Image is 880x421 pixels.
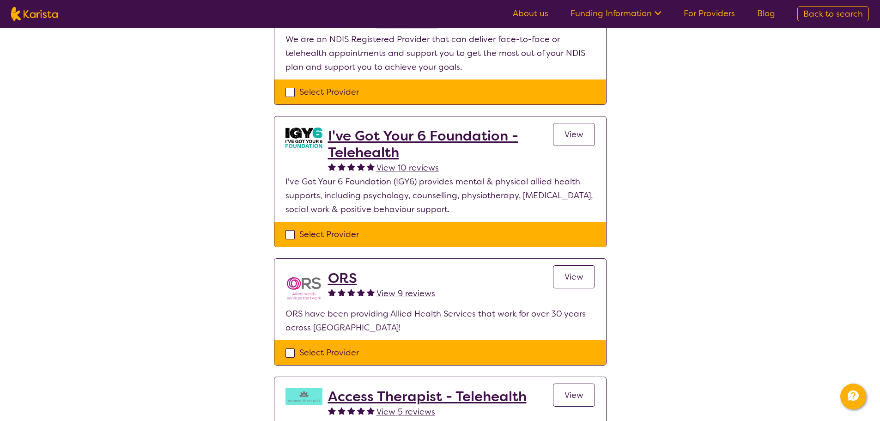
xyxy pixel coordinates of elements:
img: fullstar [357,288,365,296]
img: fullstar [347,407,355,415]
span: View 9 reviews [376,288,435,299]
img: aw0qclyvxjfem2oefjis.jpg [285,128,322,148]
img: fullstar [338,288,346,296]
p: We are an NDIS Registered Provider that can deliver face-to-face or telehealth appointments and s... [285,32,595,74]
a: Back to search [797,6,869,21]
a: View [553,384,595,407]
span: View 5 reviews [376,406,435,417]
a: View [553,123,595,146]
img: fullstar [367,163,375,171]
a: For Providers [684,8,735,19]
p: ORS have been providing Allied Health Services that work for over 30 years across [GEOGRAPHIC_DATA]! [285,307,595,335]
a: View [553,265,595,288]
p: I've Got Your 6 Foundation (IGY6) provides mental & physical allied health supports, including ps... [285,175,595,216]
button: Channel Menu [840,384,866,409]
img: fullstar [367,288,375,296]
img: fullstar [338,163,346,171]
img: fullstar [347,163,355,171]
img: fullstar [347,288,355,296]
a: ORS [328,270,435,287]
img: fullstar [357,407,365,415]
a: Funding Information [570,8,662,19]
img: fullstar [367,407,375,415]
img: fullstar [338,407,346,415]
img: Karista logo [11,7,58,21]
a: View 9 reviews [376,287,435,300]
a: Access Therapist - Telehealth [328,388,527,405]
img: hzy3j6chfzohyvwdpojv.png [285,388,322,405]
img: fullstar [357,163,365,171]
span: Back to search [803,8,863,19]
img: fullstar [328,407,336,415]
a: I've Got Your 6 Foundation - Telehealth [328,128,553,161]
img: fullstar [328,288,336,296]
a: View 10 reviews [376,161,439,175]
span: View [564,129,583,140]
a: Blog [757,8,775,19]
img: nspbnteb0roocrxnmwip.png [285,270,322,307]
span: View [564,390,583,401]
span: View [564,271,583,282]
a: View 5 reviews [376,405,435,419]
span: View 10 reviews [376,162,439,173]
img: fullstar [328,163,336,171]
a: About us [513,8,548,19]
